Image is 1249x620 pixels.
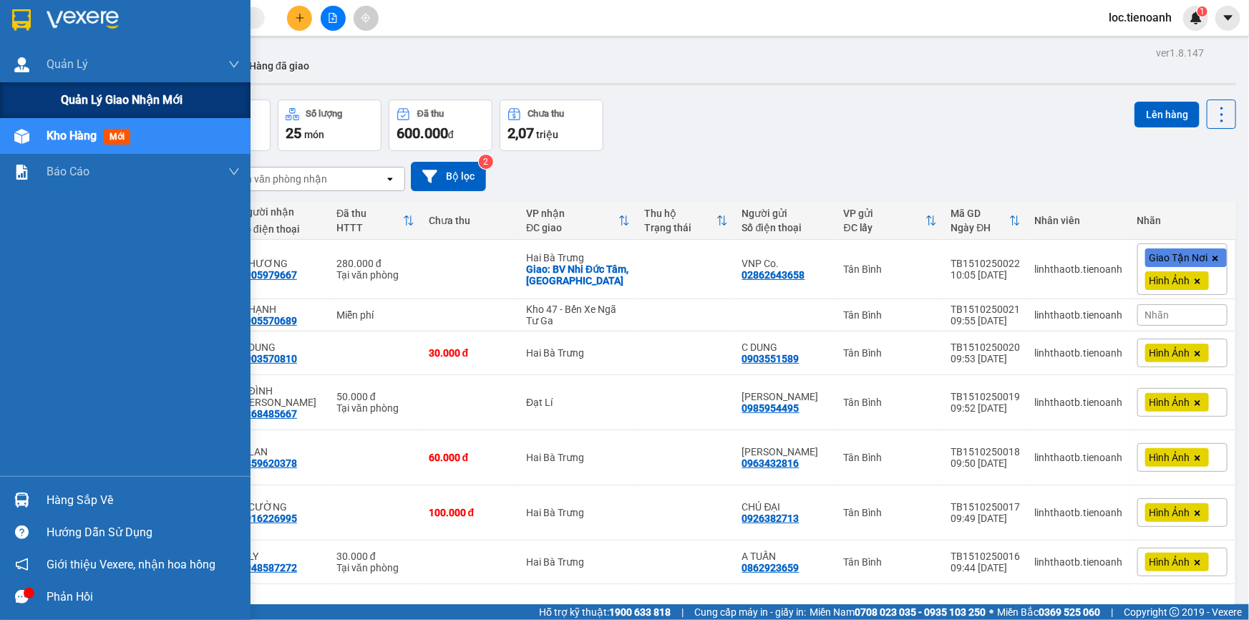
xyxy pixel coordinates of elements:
div: Số điện thoại [742,222,830,233]
div: 0903570810 [240,353,297,364]
div: ver 1.8.147 [1156,45,1204,61]
span: down [228,166,240,178]
th: Toggle SortBy [519,202,637,240]
span: 600.000 [397,125,448,142]
div: Phản hồi [47,586,240,608]
div: TB1510250016 [951,551,1021,562]
div: 09:52 [DATE] [951,402,1021,414]
span: 2,07 [507,125,534,142]
div: C DUNG [240,342,322,353]
span: món [304,129,324,140]
span: file-add [328,13,338,23]
div: TB1510250021 [951,304,1021,315]
span: Quản Lý [47,55,88,73]
div: 0862923659 [742,562,800,573]
div: ĐC giao [526,222,618,233]
div: Tân Bình [844,556,937,568]
div: C LY [240,551,322,562]
div: 0948587272 [240,562,297,573]
div: ĐC lấy [844,222,925,233]
span: Báo cáo [47,163,89,180]
span: 1 [1200,6,1205,16]
div: 0905979667 [240,269,297,281]
div: Người gửi [742,208,830,219]
span: Hình Ảnh [1150,556,1190,568]
div: C DUNG [742,342,830,353]
span: loc.tienoanh [1097,9,1183,26]
img: logo-vxr [12,9,31,31]
div: 50.000 đ [336,391,414,402]
div: linhthaotb.tienoanh [1035,397,1123,408]
strong: 0708 023 035 - 0935 103 250 [855,606,986,618]
button: caret-down [1215,6,1240,31]
div: Giao: BV Nhi Đức Tâm, Tân Lợi [526,263,630,286]
th: Toggle SortBy [329,202,422,240]
span: mới [104,129,130,145]
div: 0905570689 [240,315,297,326]
sup: 2 [479,155,493,169]
div: C HẠNH [240,304,322,315]
div: linhthaotb.tienoanh [1035,507,1123,518]
div: TB1510250022 [951,258,1021,269]
div: 0916226995 [240,513,297,524]
div: Số điện thoại [240,223,322,235]
span: Giao Tận Nơi [1150,251,1208,264]
div: Hướng dẫn sử dụng [47,522,240,543]
div: linhthaotb.tienoanh [1035,309,1123,321]
div: Tân Bình [844,452,937,463]
span: Kho hàng [47,129,97,142]
span: Hình Ảnh [1150,347,1190,359]
div: Trạng thái [644,222,716,233]
div: A TUẤN [742,551,830,562]
div: A ĐÌNH NGUYỄN [240,385,322,408]
div: 0359620378 [240,457,297,469]
div: TB1510250018 [951,446,1021,457]
svg: open [384,173,396,185]
span: Giới thiệu Vexere, nhận hoa hồng [47,556,215,573]
div: 09:55 [DATE] [951,315,1021,326]
div: 100.000 đ [429,507,512,518]
div: Đã thu [417,109,444,119]
span: Hình Ảnh [1150,506,1190,519]
div: Hai Bà Trưng [526,452,630,463]
span: | [1111,604,1113,620]
div: 09:44 [DATE] [951,562,1021,573]
div: Tại văn phòng [336,562,414,573]
button: Bộ lọc [411,162,486,191]
span: question-circle [15,525,29,539]
button: Số lượng25món [278,100,381,151]
div: linhthaotb.tienoanh [1035,263,1123,275]
div: Ngày ĐH [951,222,1009,233]
div: Thu hộ [644,208,716,219]
img: icon-new-feature [1190,11,1202,24]
div: TB1510250020 [951,342,1021,353]
div: Tân Bình [844,397,937,408]
div: Người nhận [240,206,322,218]
span: plus [295,13,305,23]
span: Hỗ trợ kỹ thuật: [539,604,671,620]
div: Miễn phí [336,309,414,321]
span: | [681,604,684,620]
div: Hàng sắp về [47,490,240,511]
div: HTTT [336,222,403,233]
span: ⚪️ [989,609,993,615]
span: caret-down [1222,11,1235,24]
div: 10:05 [DATE] [951,269,1021,281]
div: linhthaotb.tienoanh [1035,452,1123,463]
button: aim [354,6,379,31]
th: Toggle SortBy [837,202,944,240]
div: Tại văn phòng [336,269,414,281]
div: 0963432816 [742,457,800,469]
div: Hai Bà Trưng [526,347,630,359]
span: Hình Ảnh [1150,396,1190,409]
button: Hàng đã giao [238,49,321,83]
div: 60.000 đ [429,452,512,463]
img: warehouse-icon [14,493,29,508]
div: Chọn văn phòng nhận [228,172,327,186]
div: Chưa thu [528,109,565,119]
div: 0985954495 [742,402,800,414]
div: 0903551589 [742,353,800,364]
span: message [15,590,29,604]
img: solution-icon [14,165,29,180]
div: 0926382713 [742,513,800,524]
